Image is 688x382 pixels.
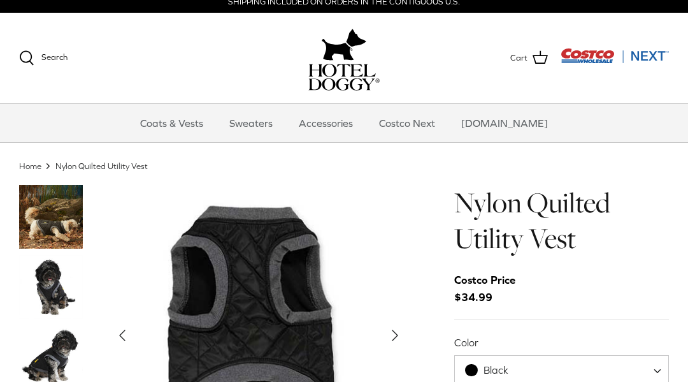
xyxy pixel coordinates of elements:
img: Costco Next [561,48,669,64]
a: hoteldoggy.com hoteldoggycom [308,26,380,91]
a: [DOMAIN_NAME] [450,104,559,142]
a: Nylon Quilted Utility Vest [55,161,148,170]
img: hoteldoggycom [308,64,380,91]
nav: Breadcrumbs [19,160,669,172]
h1: Nylon Quilted Utility Vest [454,185,669,257]
a: Thumbnail Link [19,255,83,319]
a: Search [19,50,68,66]
span: Black [484,364,508,376]
img: hoteldoggy.com [322,26,366,64]
span: Cart [510,52,527,65]
a: Thumbnail Link [19,185,83,249]
span: Search [41,52,68,62]
label: Color [454,335,669,349]
a: Cart [510,50,548,66]
button: Next [381,321,409,349]
span: Black [455,364,534,377]
a: Home [19,161,41,170]
a: Sweaters [218,104,284,142]
a: Coats & Vests [129,104,215,142]
button: Previous [108,321,136,349]
a: Accessories [287,104,364,142]
div: Costco Price [454,272,515,289]
a: Costco Next [368,104,447,142]
span: $34.99 [454,272,528,306]
a: Visit Costco Next [561,56,669,66]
